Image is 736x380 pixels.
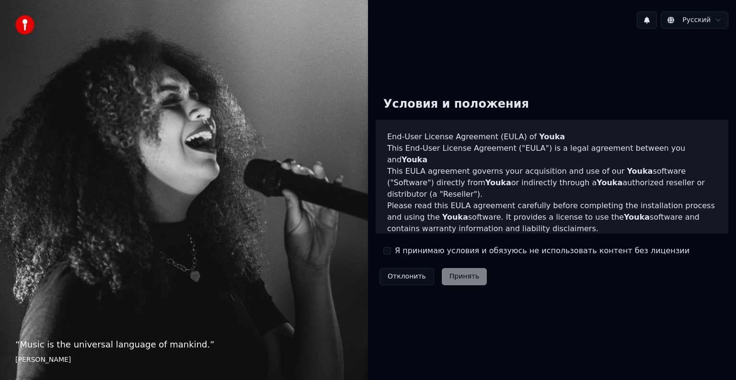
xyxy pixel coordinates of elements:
[597,178,622,187] span: Youka
[627,167,653,176] span: Youka
[387,166,717,200] p: This EULA agreement governs your acquisition and use of our software ("Software") directly from o...
[387,200,717,235] p: Please read this EULA agreement carefully before completing the installation process and using th...
[376,89,537,120] div: Условия и положения
[624,212,650,222] span: Youka
[485,178,511,187] span: Youka
[387,131,717,143] h3: End-User License Agreement (EULA) of
[539,132,565,141] span: Youka
[442,212,468,222] span: Youka
[15,338,353,351] p: “ Music is the universal language of mankind. ”
[379,268,434,285] button: Отклонить
[15,355,353,365] footer: [PERSON_NAME]
[402,155,427,164] span: Youka
[387,143,717,166] p: This End-User License Agreement ("EULA") is a legal agreement between you and
[395,245,690,257] label: Я принимаю условия и обязуюсь не использовать контент без лицензии
[15,15,34,34] img: youka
